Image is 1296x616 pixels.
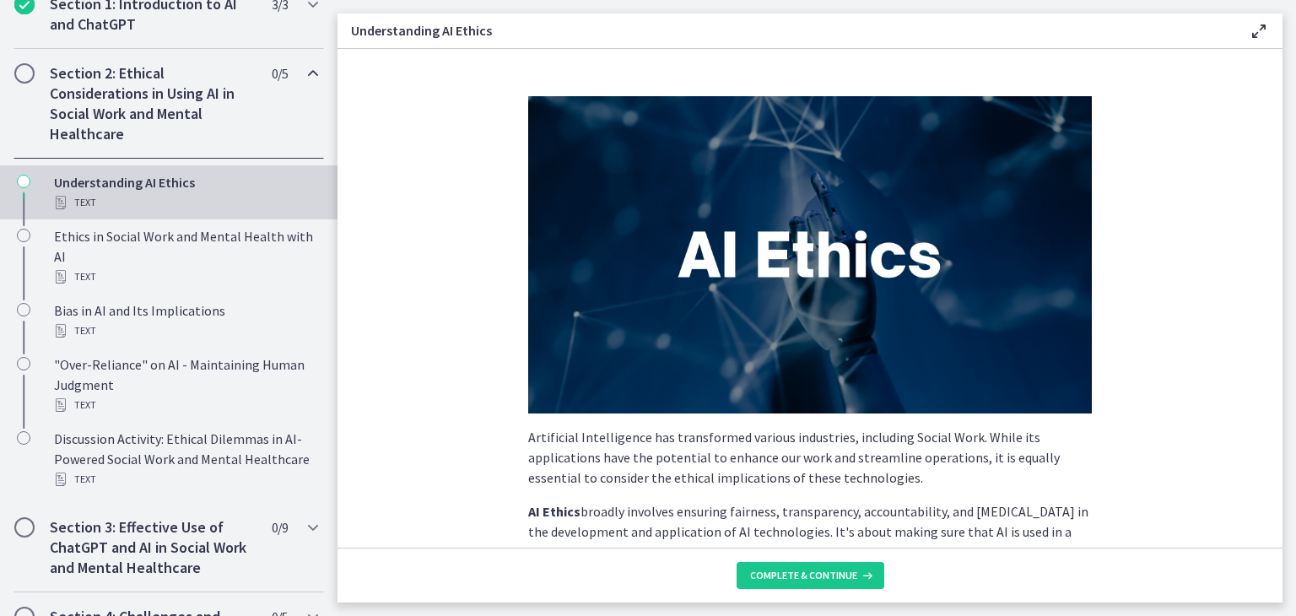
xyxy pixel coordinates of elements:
h3: Understanding AI Ethics [351,20,1222,41]
span: 0 / 9 [272,517,288,538]
p: Artificial Intelligence has transformed various industries, including Social Work. While its appl... [528,427,1092,488]
div: Bias in AI and Its Implications [54,300,317,341]
div: Text [54,321,317,341]
button: Complete & continue [737,562,884,589]
span: 0 / 5 [272,63,288,84]
p: broadly involves ensuring fairness, transparency, accountability, and [MEDICAL_DATA] in the devel... [528,501,1092,562]
div: "Over-Reliance" on AI - Maintaining Human Judgment [54,354,317,415]
span: Complete & continue [750,569,857,582]
strong: AI Ethics [528,503,580,520]
div: Understanding AI Ethics [54,172,317,213]
img: Black_Minimalist_Modern_AI_Robot_Presentation_%282%29.png [528,96,1092,413]
div: Text [54,469,317,489]
div: Text [54,267,317,287]
div: Text [54,192,317,213]
div: Ethics in Social Work and Mental Health with AI [54,226,317,287]
h2: Section 2: Ethical Considerations in Using AI in Social Work and Mental Healthcare [50,63,256,144]
div: Text [54,395,317,415]
div: Discussion Activity: Ethical Dilemmas in AI-Powered Social Work and Mental Healthcare [54,429,317,489]
h2: Section 3: Effective Use of ChatGPT and AI in Social Work and Mental Healthcare [50,517,256,578]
